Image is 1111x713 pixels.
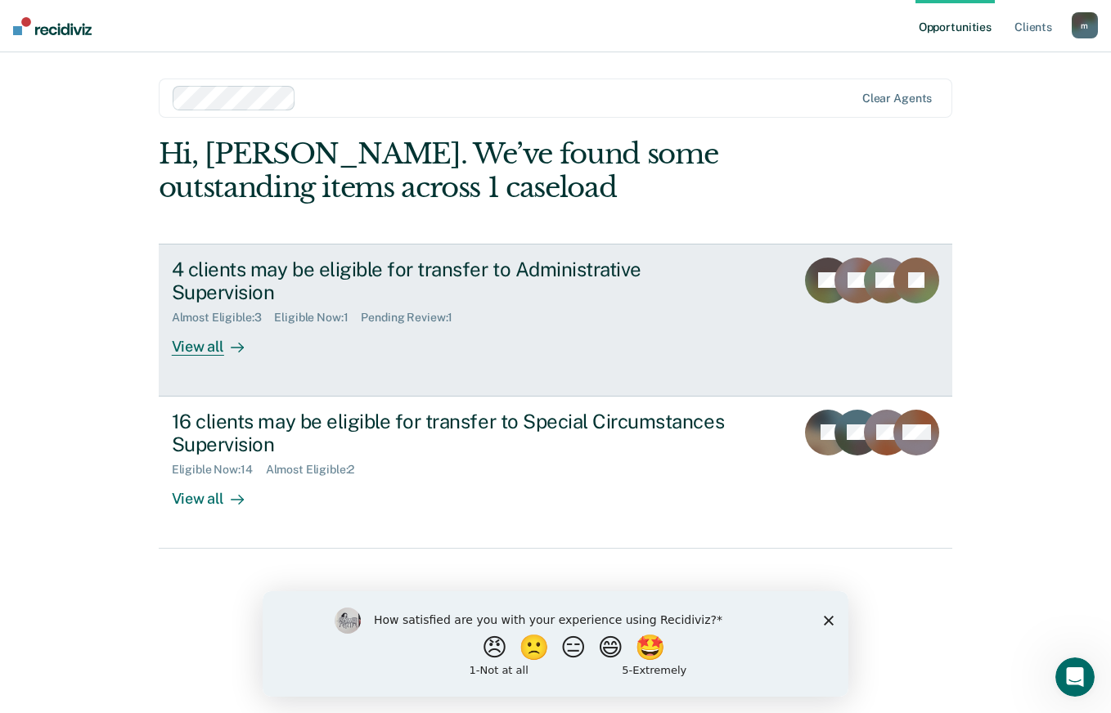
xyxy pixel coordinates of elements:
[172,311,275,325] div: Almost Eligible : 3
[263,591,848,697] iframe: Survey by Kim from Recidiviz
[172,463,266,477] div: Eligible Now : 14
[172,258,746,305] div: 4 clients may be eligible for transfer to Administrative Supervision
[1072,12,1098,38] button: m
[1055,657,1095,697] iframe: Intercom live chat
[361,311,466,325] div: Pending Review : 1
[274,311,361,325] div: Eligible Now : 1
[159,397,953,549] a: 16 clients may be eligible for transfer to Special Circumstances SupervisionEligible Now:14Almost...
[862,92,932,105] div: Clear agents
[172,410,746,457] div: 16 clients may be eligible for transfer to Special Circumstances Supervision
[13,17,92,35] img: Recidiviz
[266,463,368,477] div: Almost Eligible : 2
[172,477,263,509] div: View all
[159,244,953,397] a: 4 clients may be eligible for transfer to Administrative SupervisionAlmost Eligible:3Eligible Now...
[159,137,794,204] div: Hi, [PERSON_NAME]. We’ve found some outstanding items across 1 caseload
[172,325,263,356] div: View all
